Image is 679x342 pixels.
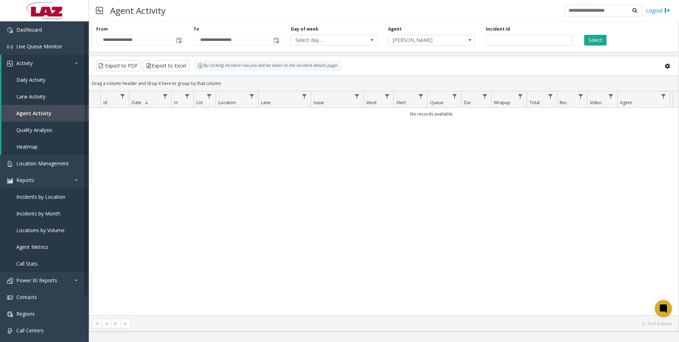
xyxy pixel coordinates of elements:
[450,91,460,101] a: Queue Filter Menu
[16,127,52,133] span: Quality Analysis
[161,91,170,101] a: Date Filter Menu
[659,91,668,101] a: Agent Filter Menu
[1,122,89,138] a: Quality Analysis
[96,26,108,32] label: From
[16,177,34,183] span: Reports
[247,91,257,101] a: Location Filter Menu
[16,76,45,83] span: Daily Activity
[135,321,672,327] kendo-pager-info: 0 - 0 of 0 items
[107,2,169,19] h3: Agent Activity
[389,35,457,45] span: [PERSON_NAME]
[388,26,402,32] label: Agent
[96,60,141,71] button: Export to PDF
[16,210,60,217] span: Incidents by Month
[103,100,107,106] span: Id
[396,100,406,106] span: Alert
[89,91,679,315] div: Data table
[7,161,13,167] img: 'icon'
[261,100,271,106] span: Lane
[205,91,214,101] a: Lot Filter Menu
[194,60,342,71] div: By clicking Incident row you will be taken to the incident details page.
[16,93,45,100] span: Lane Activity
[196,100,203,106] span: Lot
[576,91,586,101] a: Rec. Filter Menu
[1,55,89,71] a: Activity
[218,100,236,106] span: Location
[16,43,62,50] span: Live Queue Monitor
[175,35,183,45] span: Toggle popup
[16,294,37,300] span: Contacts
[16,26,42,33] span: Dashboard
[516,91,525,101] a: Wrapup Filter Menu
[464,100,471,106] span: Dur
[314,100,324,106] span: Issue
[486,26,510,32] label: Incident Id
[197,63,203,69] img: infoIcon.svg
[1,88,89,105] a: Lane Activity
[646,7,670,14] a: Logout
[16,143,38,150] span: Heatmap
[590,100,602,106] span: Video
[183,91,192,101] a: H Filter Menu
[291,26,319,32] label: Day of week
[16,110,51,117] span: Agent Activity
[194,26,199,32] label: To
[174,100,178,106] span: H
[1,138,89,155] a: Heatmap
[7,295,13,300] img: 'icon'
[16,60,33,66] span: Activity
[480,91,490,101] a: Dur Filter Menu
[606,91,616,101] a: Video Filter Menu
[7,178,13,183] img: 'icon'
[560,100,568,106] span: Rec.
[132,100,141,106] span: Date
[416,91,426,101] a: Alert Filter Menu
[16,277,57,284] span: Power BI Reports
[272,35,280,45] span: Toggle popup
[546,91,555,101] a: Total Filter Menu
[96,2,103,19] img: pageIcon
[89,77,679,90] div: Drag a column header and drop it here to group by that column
[16,160,69,167] span: Location Management
[16,260,38,267] span: Call Stats
[291,35,360,45] span: Select day...
[494,100,510,106] span: Wrapup
[366,100,376,106] span: Vend
[7,311,13,317] img: 'icon'
[300,91,309,101] a: Lane Filter Menu
[382,91,392,101] a: Vend Filter Menu
[352,91,362,101] a: Issue Filter Menu
[584,35,607,46] button: Select
[143,60,189,71] button: Export to Excel
[664,7,670,14] img: logout
[7,328,13,334] img: 'icon'
[118,91,127,101] a: Id Filter Menu
[7,61,13,66] img: 'icon'
[16,310,35,317] span: Regions
[1,105,89,122] a: Agent Activity
[7,44,13,50] img: 'icon'
[144,100,150,106] span: Sortable
[7,27,13,33] img: 'icon'
[620,100,632,106] span: Agent
[430,100,444,106] span: Queue
[1,71,89,88] a: Daily Activity
[529,100,540,106] span: Total
[16,244,48,250] span: Agent Metrics
[7,278,13,284] img: 'icon'
[16,227,65,234] span: Locations by Volume
[16,327,44,334] span: Call Centers
[16,193,65,200] span: Incidents by Location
